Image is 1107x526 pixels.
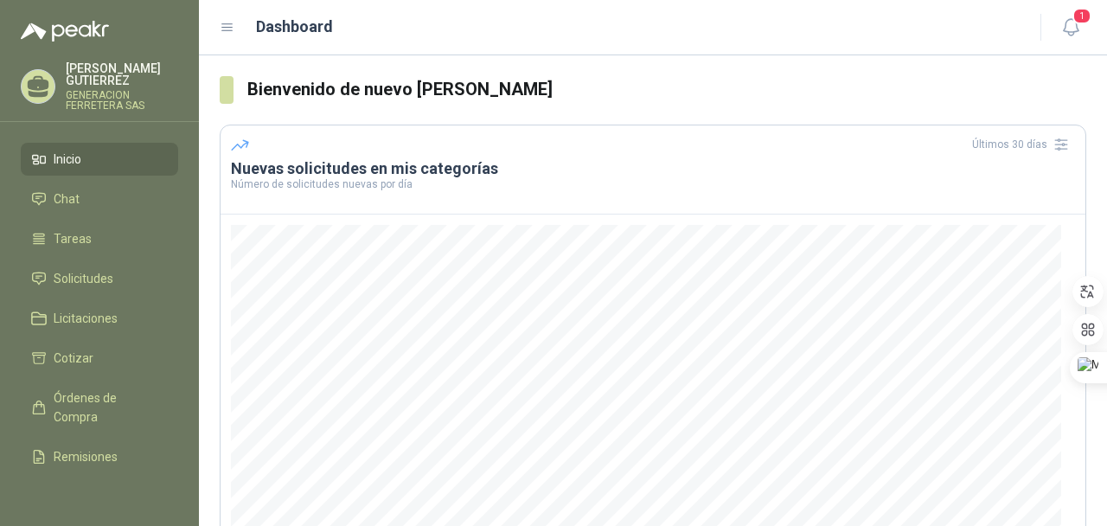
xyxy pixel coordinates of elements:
a: Inicio [21,143,178,176]
span: Chat [54,189,80,208]
span: Licitaciones [54,309,118,328]
p: GENERACION FERRETERA SAS [66,90,178,111]
a: Chat [21,183,178,215]
a: Remisiones [21,440,178,473]
a: Manuales y ayuda [21,480,178,513]
a: Licitaciones [21,302,178,335]
a: Órdenes de Compra [21,382,178,433]
span: 1 [1072,8,1091,24]
span: Remisiones [54,447,118,466]
span: Inicio [54,150,81,169]
span: Órdenes de Compra [54,388,162,427]
h3: Bienvenido de nuevo [PERSON_NAME] [247,76,1087,103]
h1: Dashboard [256,15,333,39]
p: Número de solicitudes nuevas por día [231,179,1075,189]
h3: Nuevas solicitudes en mis categorías [231,158,1075,179]
img: Logo peakr [21,21,109,42]
a: Solicitudes [21,262,178,295]
div: Últimos 30 días [972,131,1075,158]
button: 1 [1055,12,1086,43]
span: Solicitudes [54,269,113,288]
p: [PERSON_NAME] GUTIERREZ [66,62,178,87]
a: Cotizar [21,342,178,375]
span: Cotizar [54,349,93,368]
span: Tareas [54,229,92,248]
a: Tareas [21,222,178,255]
